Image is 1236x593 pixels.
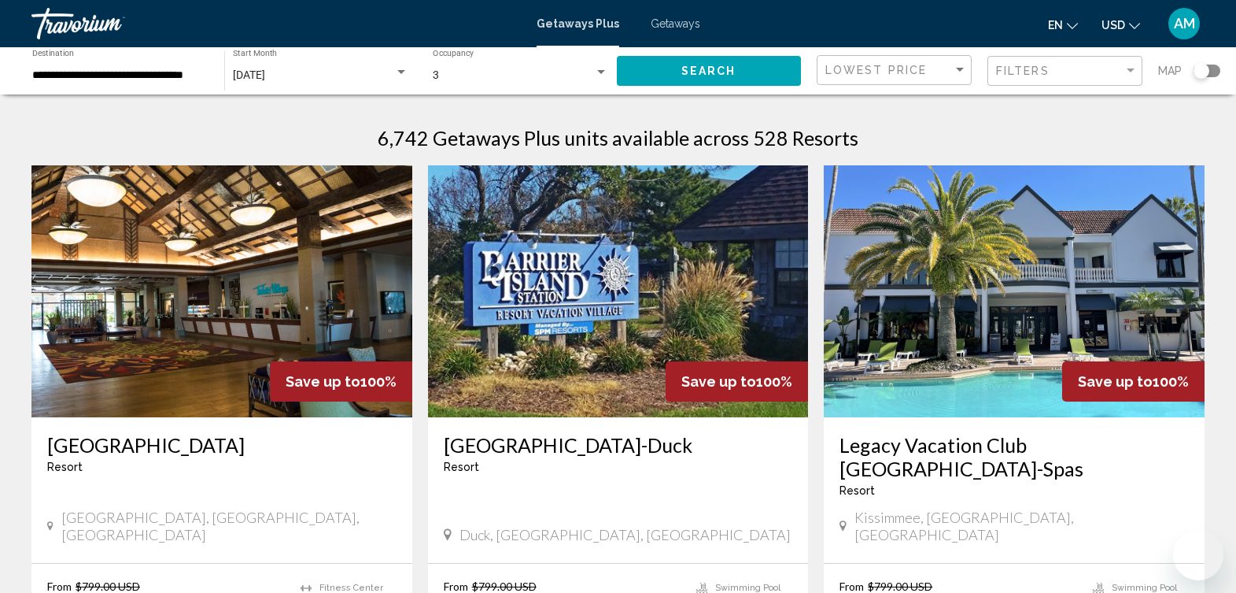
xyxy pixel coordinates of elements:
span: Swimming Pool [1112,583,1177,593]
span: Map [1158,60,1182,82]
a: [GEOGRAPHIC_DATA]-Duck [444,433,793,457]
span: Fitness Center [319,583,383,593]
span: USD [1101,19,1125,32]
a: Getaways Plus [537,17,619,30]
span: Kissimmee, [GEOGRAPHIC_DATA], [GEOGRAPHIC_DATA] [854,509,1189,543]
a: Legacy Vacation Club [GEOGRAPHIC_DATA]-Spas [839,433,1189,480]
span: Save up to [681,373,756,390]
span: AM [1174,16,1195,32]
span: Resort [444,461,479,473]
span: Duck, [GEOGRAPHIC_DATA], [GEOGRAPHIC_DATA] [459,526,791,543]
span: $799.00 USD [472,580,537,593]
iframe: Button to launch messaging window [1173,530,1223,580]
a: [GEOGRAPHIC_DATA] [47,433,397,457]
span: Search [681,65,736,78]
span: Save up to [1078,373,1153,390]
span: Filters [996,65,1050,77]
span: From [839,580,864,593]
button: Change language [1048,13,1078,36]
div: 100% [1062,361,1205,402]
span: 3 [433,69,439,81]
a: Travorium [31,8,521,39]
div: 100% [270,361,412,402]
div: 100% [666,361,808,402]
img: 8615O01X.jpg [824,165,1205,417]
span: Swimming Pool [715,583,780,593]
span: From [47,580,72,593]
button: Search [617,56,802,85]
h1: 6,742 Getaways Plus units available across 528 Resorts [378,126,858,150]
span: Resort [839,484,875,497]
button: Filter [987,55,1142,87]
mat-select: Sort by [825,64,967,77]
span: Resort [47,461,83,473]
span: en [1048,19,1063,32]
span: [GEOGRAPHIC_DATA], [GEOGRAPHIC_DATA], [GEOGRAPHIC_DATA] [61,509,397,543]
button: User Menu [1164,7,1205,40]
span: From [444,580,468,593]
button: Change currency [1101,13,1140,36]
span: Lowest Price [825,64,927,76]
span: $799.00 USD [868,580,932,593]
span: [DATE] [233,69,265,81]
img: 1008E01L.jpg [428,165,809,417]
img: C610O01X.jpg [31,165,412,417]
span: Save up to [286,373,360,390]
span: $799.00 USD [76,580,140,593]
a: Getaways [651,17,700,30]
